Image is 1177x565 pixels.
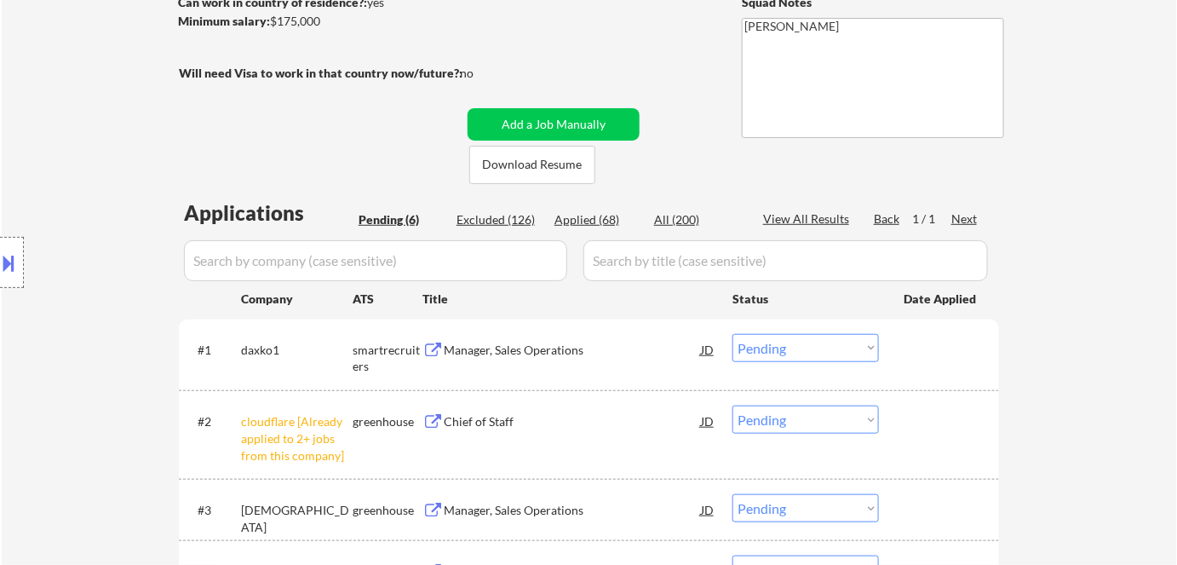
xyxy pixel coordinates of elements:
[732,283,879,314] div: Status
[468,108,640,141] button: Add a Job Manually
[763,210,854,228] div: View All Results
[353,342,422,375] div: smartrecruiters
[184,240,567,281] input: Search by company (case sensitive)
[178,13,462,30] div: $175,000
[444,413,701,430] div: Chief of Staff
[359,211,444,228] div: Pending (6)
[554,211,640,228] div: Applied (68)
[912,210,951,228] div: 1 / 1
[699,494,716,525] div: JD
[353,502,422,519] div: greenhouse
[444,502,701,519] div: Manager, Sales Operations
[456,211,542,228] div: Excluded (126)
[699,334,716,365] div: JD
[422,291,716,308] div: Title
[198,502,227,519] div: #3
[241,502,353,535] div: [DEMOGRAPHIC_DATA]
[241,413,353,464] div: cloudflare [Already applied to 2+ jobs from this company]
[874,210,901,228] div: Back
[178,14,270,28] strong: Minimum salary:
[444,342,701,359] div: Manager, Sales Operations
[904,291,979,308] div: Date Applied
[654,211,739,228] div: All (200)
[198,413,227,430] div: #2
[469,146,595,184] button: Download Resume
[179,66,462,80] strong: Will need Visa to work in that country now/future?:
[583,240,988,281] input: Search by title (case sensitive)
[353,291,422,308] div: ATS
[460,65,508,82] div: no
[699,406,716,436] div: JD
[951,210,979,228] div: Next
[353,413,422,430] div: greenhouse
